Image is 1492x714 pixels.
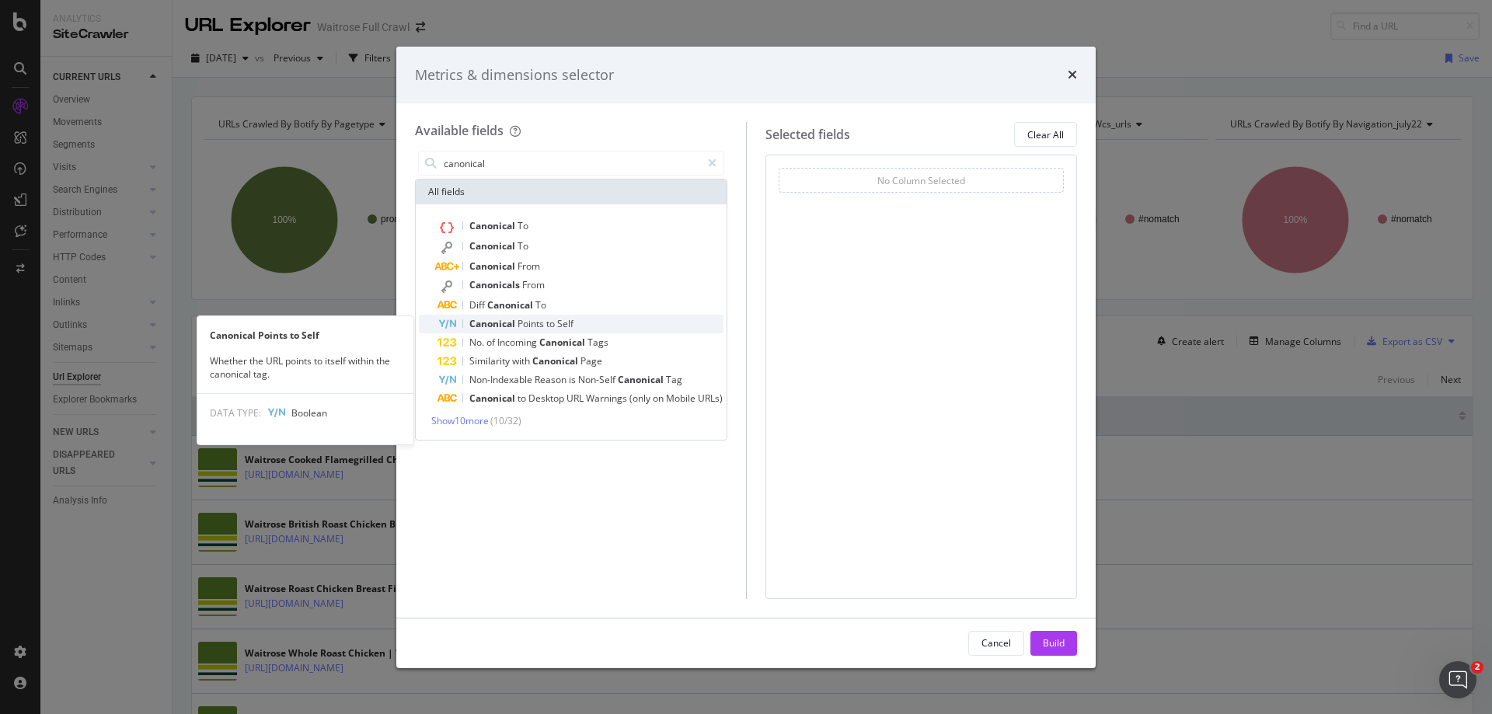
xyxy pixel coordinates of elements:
[580,354,602,367] span: Page
[765,126,850,144] div: Selected fields
[469,298,487,312] span: Diff
[877,174,965,187] div: No Column Selected
[396,47,1096,668] div: modal
[1030,631,1077,656] button: Build
[522,278,545,291] span: From
[629,392,653,405] span: (only
[587,336,608,349] span: Tags
[469,219,518,232] span: Canonical
[415,122,504,139] div: Available fields
[518,239,528,253] span: To
[586,392,629,405] span: Warnings
[528,392,566,405] span: Desktop
[968,631,1024,656] button: Cancel
[487,298,535,312] span: Canonical
[518,392,528,405] span: to
[578,373,618,386] span: Non-Self
[486,336,497,349] span: of
[469,373,535,386] span: Non-Indexable
[981,636,1011,650] div: Cancel
[557,317,573,330] span: Self
[497,336,539,349] span: Incoming
[1043,636,1065,650] div: Build
[469,392,518,405] span: Canonical
[1027,128,1064,141] div: Clear All
[653,392,666,405] span: on
[666,373,682,386] span: Tag
[539,336,587,349] span: Canonical
[698,392,723,405] span: URLs)
[566,392,586,405] span: URL
[1068,65,1077,85] div: times
[546,317,557,330] span: to
[512,354,532,367] span: with
[197,354,413,381] div: Whether the URL points to itself within the canonical tag.
[518,219,528,232] span: To
[569,373,578,386] span: is
[469,278,522,291] span: Canonicals
[442,152,701,175] input: Search by field name
[415,65,614,85] div: Metrics & dimensions selector
[469,259,518,273] span: Canonical
[197,329,413,342] div: Canonical Points to Self
[518,259,540,273] span: From
[1014,122,1077,147] button: Clear All
[469,336,486,349] span: No.
[535,298,546,312] span: To
[535,373,569,386] span: Reason
[469,354,512,367] span: Similarity
[1471,661,1483,674] span: 2
[1439,661,1476,698] iframe: Intercom live chat
[618,373,666,386] span: Canonical
[518,317,546,330] span: Points
[490,414,521,427] span: ( 10 / 32 )
[416,179,727,204] div: All fields
[431,414,489,427] span: Show 10 more
[532,354,580,367] span: Canonical
[666,392,698,405] span: Mobile
[469,239,518,253] span: Canonical
[469,317,518,330] span: Canonical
